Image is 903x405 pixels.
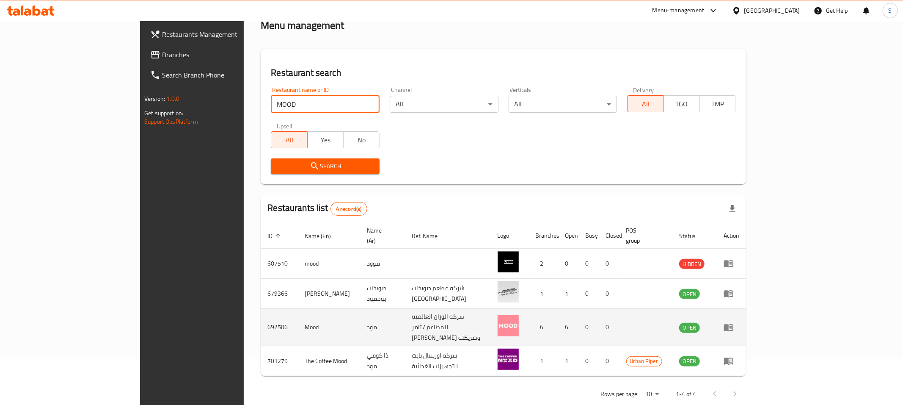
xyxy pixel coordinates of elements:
td: 0 [579,346,599,376]
span: Yes [311,134,340,146]
td: 0 [599,249,619,279]
button: TMP [699,95,736,112]
img: Mood [498,315,519,336]
td: 1 [529,346,559,376]
button: TGO [663,95,700,112]
button: All [271,131,307,148]
span: Name (En) [305,231,342,241]
span: Ref. Name [412,231,449,241]
div: Rows per page: [642,388,662,401]
span: OPEN [679,323,700,333]
span: Search Branch Phone [162,70,284,80]
td: 2 [529,249,559,279]
span: 4 record(s) [331,205,367,213]
th: Logo [491,223,529,249]
td: [PERSON_NAME] [298,279,360,309]
td: 0 [599,346,619,376]
td: 0 [559,249,579,279]
div: Total records count [330,202,367,216]
td: 0 [599,309,619,346]
span: 1.0.0 [166,93,179,104]
td: The Coffee Mood [298,346,360,376]
div: Menu-management [652,6,705,16]
span: Version: [144,93,165,104]
a: Search Branch Phone [143,65,291,85]
span: POS group [626,225,662,246]
td: 0 [599,279,619,309]
span: Restaurants Management [162,29,284,39]
div: [GEOGRAPHIC_DATA] [744,6,800,15]
span: No [347,134,376,146]
span: HIDDEN [679,259,705,269]
span: Branches [162,50,284,60]
th: Branches [529,223,559,249]
a: Restaurants Management [143,24,291,44]
td: 0 [579,309,599,346]
span: S [889,6,892,15]
td: 0 [579,279,599,309]
h2: Restaurants list [267,202,367,216]
th: Closed [599,223,619,249]
td: شركة الوزان العالمية للمطاعم / ثامر [PERSON_NAME] وشريكته [405,309,491,346]
img: The Coffee Mood [498,349,519,370]
span: All [631,98,660,110]
div: Export file [722,199,743,219]
div: OPEN [679,323,700,333]
button: Search [271,158,380,174]
td: مود [360,309,405,346]
div: Menu [724,356,739,366]
a: Support.OpsPlatform [144,116,198,127]
span: Name (Ar) [367,225,394,246]
td: 1 [529,279,559,309]
td: 6 [529,309,559,346]
span: Status [679,231,707,241]
span: OPEN [679,356,700,366]
span: Search [278,161,373,172]
th: Busy [579,223,599,249]
span: ID [267,231,284,241]
th: Action [717,223,746,249]
div: All [509,96,617,113]
td: 1 [559,346,579,376]
input: Search for restaurant name or ID.. [271,96,380,113]
img: Swaikhat Bohamood [498,281,519,302]
button: No [343,131,380,148]
span: TGO [667,98,697,110]
td: شركة اورينتال بايت للتجهيزات الغذائية [405,346,491,376]
span: All [275,134,304,146]
a: Branches [143,44,291,65]
div: All [390,96,498,113]
p: 1-4 of 4 [676,389,696,399]
th: Open [559,223,579,249]
h2: Restaurant search [271,67,736,79]
img: mood [498,251,519,272]
td: 6 [559,309,579,346]
td: Mood [298,309,360,346]
td: mood [298,249,360,279]
label: Delivery [633,87,654,93]
td: موود [360,249,405,279]
button: Yes [307,131,344,148]
div: Menu [724,288,739,299]
span: TMP [703,98,732,110]
table: enhanced table [261,223,746,376]
div: Menu [724,258,739,269]
span: Get support on: [144,108,183,119]
td: شركه مطعم صويخات [GEOGRAPHIC_DATA] [405,279,491,309]
button: All [627,95,663,112]
td: صويخات بوحمود [360,279,405,309]
td: 1 [559,279,579,309]
td: 0 [579,249,599,279]
span: OPEN [679,289,700,299]
td: ذا كوفي مود [360,346,405,376]
p: Rows per page: [600,389,639,399]
h2: Menu management [261,19,344,32]
span: Urban Piper [627,356,662,366]
label: Upsell [277,123,292,129]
